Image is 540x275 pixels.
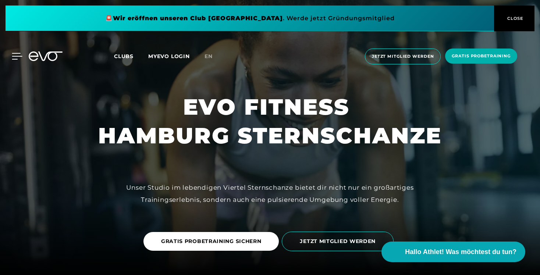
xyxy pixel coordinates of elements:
[104,182,436,206] div: Unser Studio im lebendigen Viertel Sternschanze bietet dir nicht nur ein großartiges Trainingserl...
[161,238,262,245] span: GRATIS PROBETRAINING SICHERN
[494,6,534,31] button: CLOSE
[381,242,525,262] button: Hallo Athlet! Was möchtest du tun?
[98,93,442,150] h1: EVO FITNESS HAMBURG STERNSCHANZE
[282,226,397,257] a: JETZT MITGLIED WERDEN
[443,49,519,64] a: Gratis Probetraining
[205,52,221,61] a: en
[114,53,134,60] span: Clubs
[363,49,443,64] a: Jetzt Mitglied werden
[114,53,148,60] a: Clubs
[505,15,523,22] span: CLOSE
[300,238,376,245] span: JETZT MITGLIED WERDEN
[372,53,434,60] span: Jetzt Mitglied werden
[452,53,511,59] span: Gratis Probetraining
[405,247,516,257] span: Hallo Athlet! Was möchtest du tun?
[205,53,213,60] span: en
[143,226,282,256] a: GRATIS PROBETRAINING SICHERN
[148,53,190,60] a: MYEVO LOGIN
